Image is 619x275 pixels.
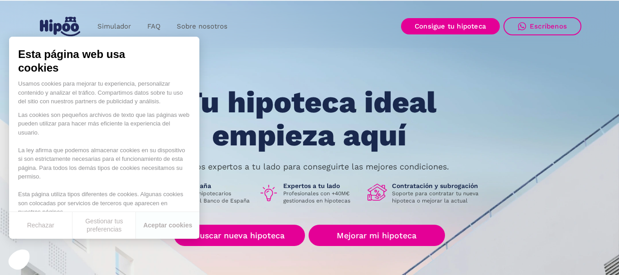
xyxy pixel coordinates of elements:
h1: Contratación y subrogación [392,182,485,190]
h1: Expertos a tu lado [283,182,360,190]
a: Simulador [89,18,139,35]
a: Escríbenos [503,17,581,35]
a: Buscar nueva hipoteca [174,225,305,246]
a: Mejorar mi hipoteca [309,225,445,246]
p: Nuestros expertos a tu lado para conseguirte las mejores condiciones. [170,163,449,170]
p: Intermediarios hipotecarios regulados por el Banco de España [158,190,251,204]
p: Soporte para contratar tu nueva hipoteca o mejorar la actual [392,190,485,204]
a: Consigue tu hipoteca [401,18,500,34]
p: Profesionales con +40M€ gestionados en hipotecas [283,190,360,204]
h1: Tu hipoteca ideal empieza aquí [138,86,481,152]
h1: Banco de España [158,182,251,190]
div: Escríbenos [530,22,567,30]
a: home [38,13,82,40]
a: Sobre nosotros [169,18,236,35]
a: FAQ [139,18,169,35]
